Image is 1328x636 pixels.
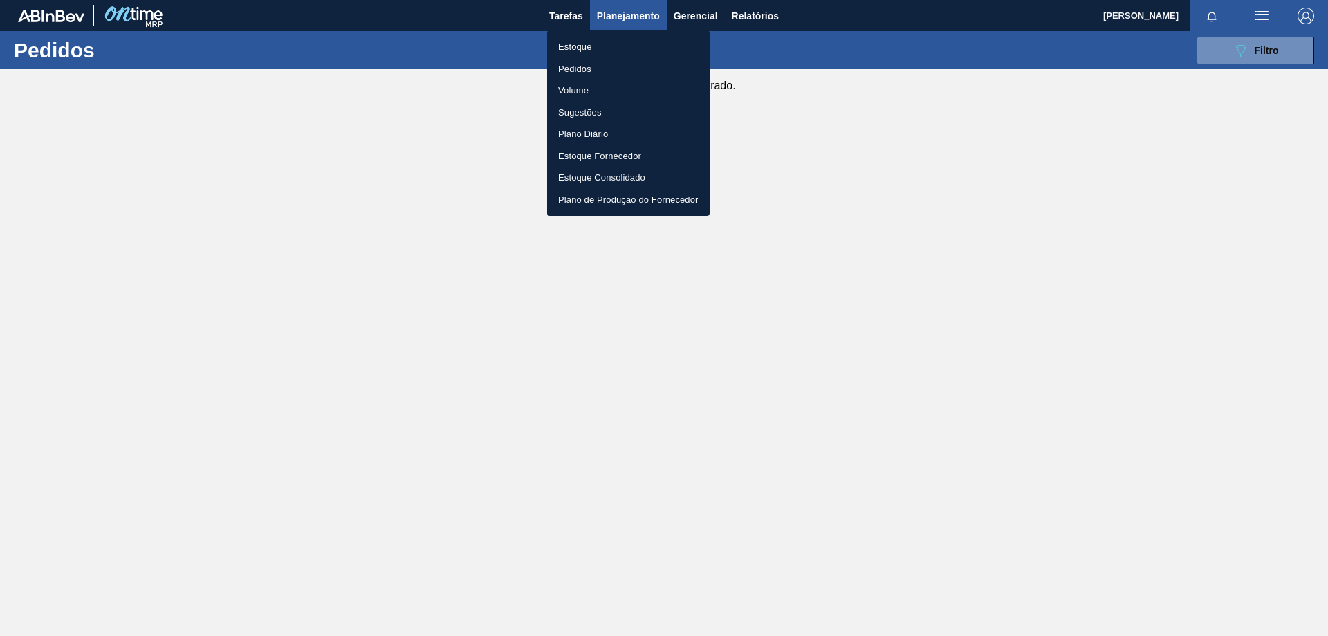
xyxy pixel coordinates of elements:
[547,145,710,167] a: Estoque Fornecedor
[547,167,710,189] a: Estoque Consolidado
[547,189,710,211] a: Plano de Produção do Fornecedor
[547,36,710,58] a: Estoque
[547,80,710,102] a: Volume
[547,102,710,124] a: Sugestões
[547,123,710,145] a: Plano Diário
[547,58,710,80] a: Pedidos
